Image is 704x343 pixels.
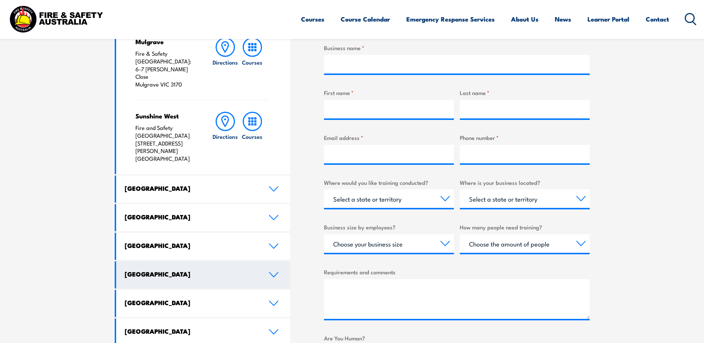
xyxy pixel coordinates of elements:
a: Courses [239,112,266,163]
label: Last name [460,88,590,97]
label: Where would you like training conducted? [324,178,454,187]
label: Business size by employees? [324,223,454,231]
p: Fire and Safety [GEOGRAPHIC_DATA] [STREET_ADDRESS][PERSON_NAME] [GEOGRAPHIC_DATA] [135,124,197,163]
label: Email address [324,133,454,142]
h4: [GEOGRAPHIC_DATA] [125,213,258,221]
a: [GEOGRAPHIC_DATA] [116,233,291,260]
a: [GEOGRAPHIC_DATA] [116,176,291,203]
a: Directions [212,112,239,163]
h4: [GEOGRAPHIC_DATA] [125,184,258,192]
label: Requirements and comments [324,268,590,276]
label: How many people need training? [460,223,590,231]
p: Fire & Safety [GEOGRAPHIC_DATA]: 6-7 [PERSON_NAME] Close Mulgrave VIC 3170 [135,50,197,88]
a: About Us [511,9,538,29]
h6: Courses [242,58,262,66]
a: Directions [212,37,239,88]
h4: Sunshine West [135,112,197,120]
h6: Directions [213,133,238,140]
h4: Mulgrave [135,37,197,46]
label: Business name [324,43,590,52]
a: Courses [301,9,324,29]
h4: [GEOGRAPHIC_DATA] [125,327,258,335]
a: News [555,9,571,29]
h4: [GEOGRAPHIC_DATA] [125,241,258,249]
a: Emergency Response Services [406,9,495,29]
a: Course Calendar [341,9,390,29]
a: [GEOGRAPHIC_DATA] [116,290,291,317]
label: Where is your business located? [460,178,590,187]
a: [GEOGRAPHIC_DATA] [116,261,291,288]
label: Phone number [460,133,590,142]
a: Contact [646,9,669,29]
label: Are You Human? [324,334,590,342]
h6: Courses [242,133,262,140]
h4: [GEOGRAPHIC_DATA] [125,270,258,278]
a: Learner Portal [587,9,629,29]
a: Courses [239,37,266,88]
a: [GEOGRAPHIC_DATA] [116,204,291,231]
h4: [GEOGRAPHIC_DATA] [125,298,258,307]
h6: Directions [213,58,238,66]
label: First name [324,88,454,97]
